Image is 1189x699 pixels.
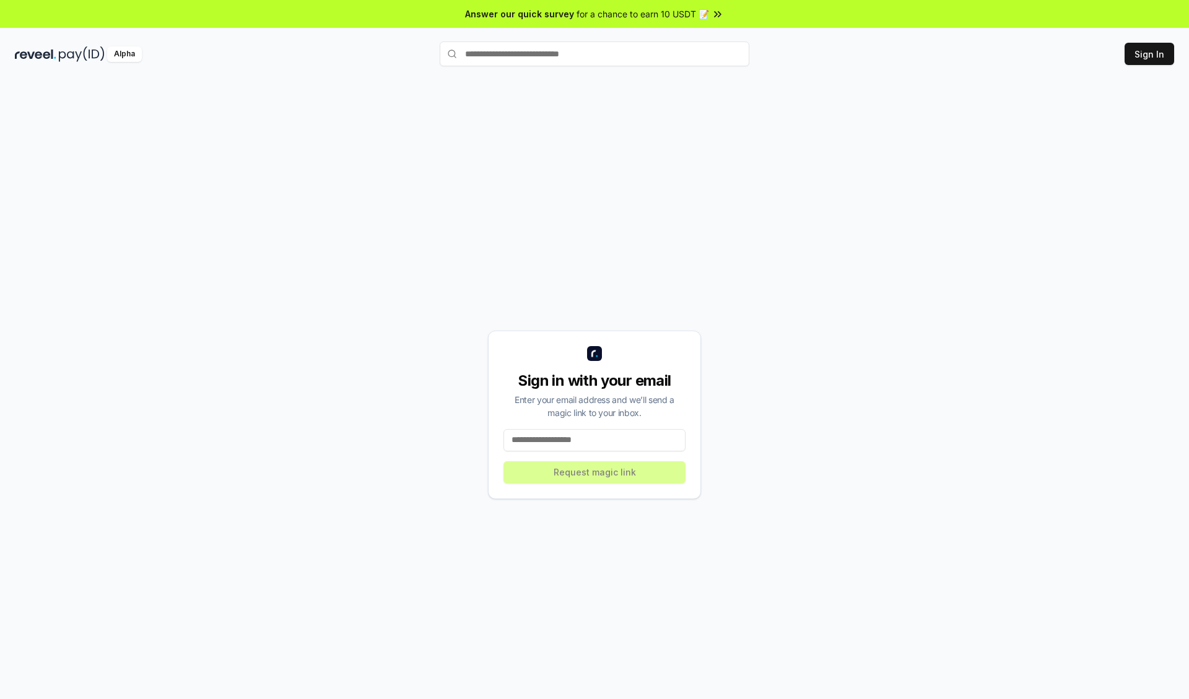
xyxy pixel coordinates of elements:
div: Enter your email address and we’ll send a magic link to your inbox. [503,393,686,419]
div: Sign in with your email [503,371,686,391]
img: logo_small [587,346,602,361]
img: pay_id [59,46,105,62]
img: reveel_dark [15,46,56,62]
button: Sign In [1125,43,1174,65]
span: Answer our quick survey [465,7,574,20]
div: Alpha [107,46,142,62]
span: for a chance to earn 10 USDT 📝 [577,7,709,20]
